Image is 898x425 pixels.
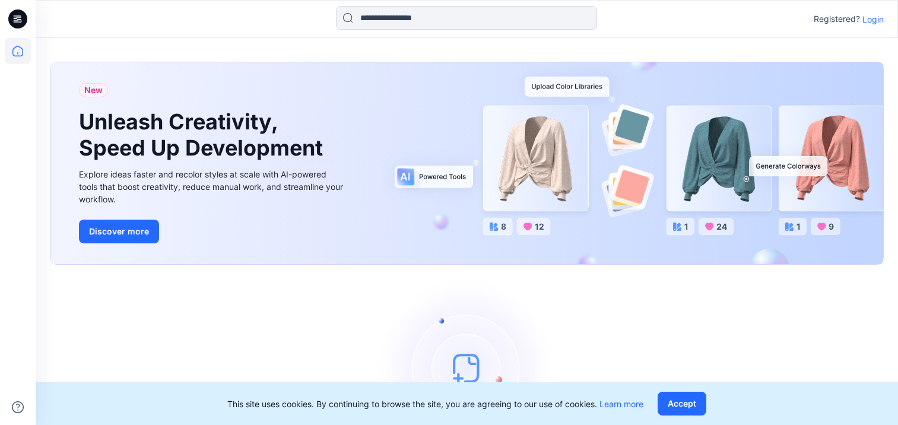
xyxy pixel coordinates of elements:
p: Registered? [814,12,860,26]
span: New [84,83,103,97]
button: Discover more [79,220,159,243]
p: This site uses cookies. By continuing to browse the site, you are agreeing to our use of cookies. [227,398,643,410]
a: Discover more [79,220,346,243]
button: Accept [658,392,706,416]
p: Login [862,13,884,26]
div: Explore ideas faster and recolor styles at scale with AI-powered tools that boost creativity, red... [79,168,346,205]
a: Learn more [599,399,643,409]
h1: Unleash Creativity, Speed Up Development [79,109,328,160]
